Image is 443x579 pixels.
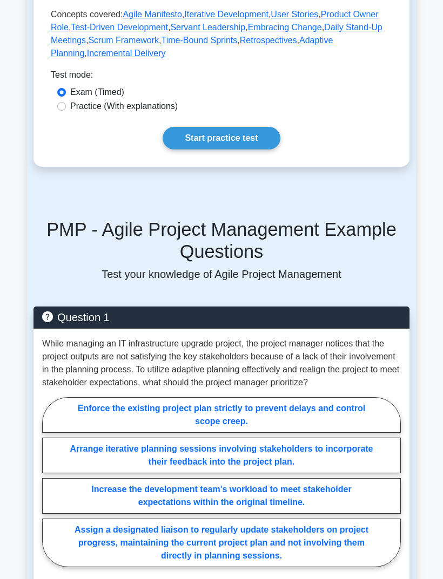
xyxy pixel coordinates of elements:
a: Time-Bound Sprints [162,36,238,45]
h5: PMP - Agile Project Management Example Questions [33,219,410,263]
label: Arrange iterative planning sessions involving stakeholders to incorporate their feedback into the... [42,438,401,473]
p: While managing an IT infrastructure upgrade project, the project manager notices that the project... [42,337,401,389]
a: Retrospectives [240,36,297,45]
h5: Question 1 [42,311,401,324]
p: Test your knowledge of Agile Project Management [33,268,410,281]
a: Iterative Development [184,10,269,19]
a: Test-Driven Development [71,23,168,32]
a: User Stories [271,10,318,19]
label: Assign a designated liaison to regularly update stakeholders on project progress, maintaining the... [42,519,401,567]
a: Product Owner Role [51,10,379,32]
a: Servant Leadership [170,23,245,32]
a: Agile Manifesto [123,10,182,19]
a: Start practice test [163,127,280,149]
a: Incremental Delivery [87,49,166,58]
a: Daily Stand-Up Meetings [51,23,382,45]
p: Concepts covered: , , , , , , , , , , , , [51,8,392,60]
label: Practice (With explanations) [70,100,178,113]
label: Enforce the existing project plan strictly to prevent delays and control scope creep. [42,397,401,433]
div: Test mode: [51,69,392,86]
label: Exam (Timed) [70,86,124,99]
label: Increase the development team's workload to meet stakeholder expectations within the original tim... [42,478,401,514]
a: Scrum Framework [88,36,159,45]
a: Embracing Change [248,23,322,32]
